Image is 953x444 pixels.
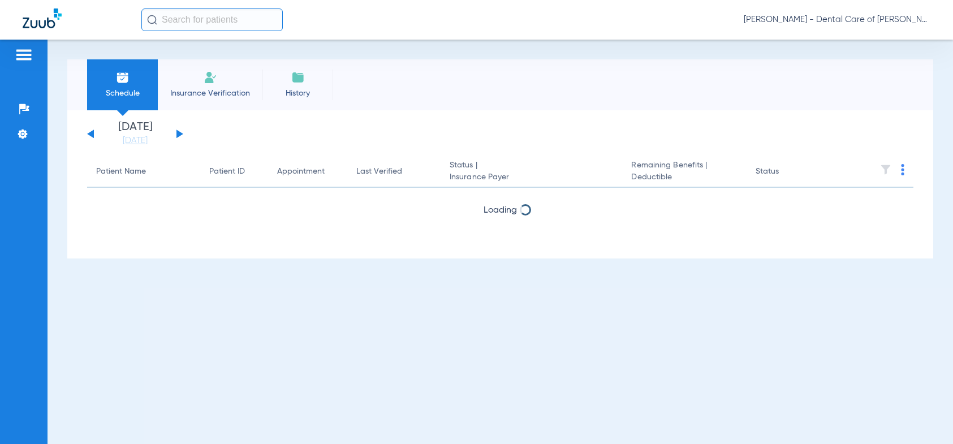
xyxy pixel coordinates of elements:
[271,88,325,99] span: History
[484,206,517,215] span: Loading
[141,8,283,31] input: Search for patients
[450,171,613,183] span: Insurance Payer
[744,14,930,25] span: [PERSON_NAME] - Dental Care of [PERSON_NAME]
[277,166,325,178] div: Appointment
[441,156,622,188] th: Status |
[15,48,33,62] img: hamburger-icon
[101,135,169,146] a: [DATE]
[209,166,245,178] div: Patient ID
[147,15,157,25] img: Search Icon
[631,171,737,183] span: Deductible
[23,8,62,28] img: Zuub Logo
[96,166,191,178] div: Patient Name
[880,164,891,175] img: filter.svg
[622,156,746,188] th: Remaining Benefits |
[209,166,259,178] div: Patient ID
[277,166,338,178] div: Appointment
[96,166,146,178] div: Patient Name
[101,122,169,146] li: [DATE]
[356,166,432,178] div: Last Verified
[901,164,904,175] img: group-dot-blue.svg
[356,166,402,178] div: Last Verified
[291,71,305,84] img: History
[96,88,149,99] span: Schedule
[204,71,217,84] img: Manual Insurance Verification
[116,71,130,84] img: Schedule
[166,88,254,99] span: Insurance Verification
[747,156,823,188] th: Status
